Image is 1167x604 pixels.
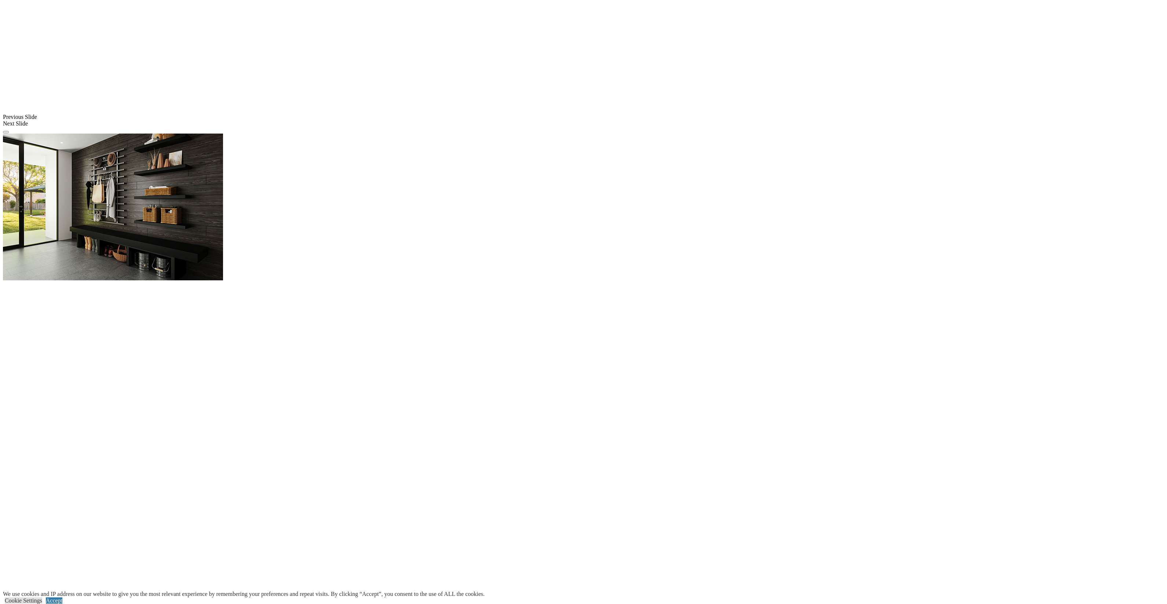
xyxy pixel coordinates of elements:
div: We use cookies and IP address on our website to give you the most relevant experience by remember... [3,591,485,597]
img: Banner for mobile view [3,134,223,280]
a: Cookie Settings [5,597,42,604]
button: Click here to pause slide show [3,131,9,133]
a: Accept [46,597,62,604]
div: Previous Slide [3,114,1164,120]
div: Next Slide [3,120,1164,127]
